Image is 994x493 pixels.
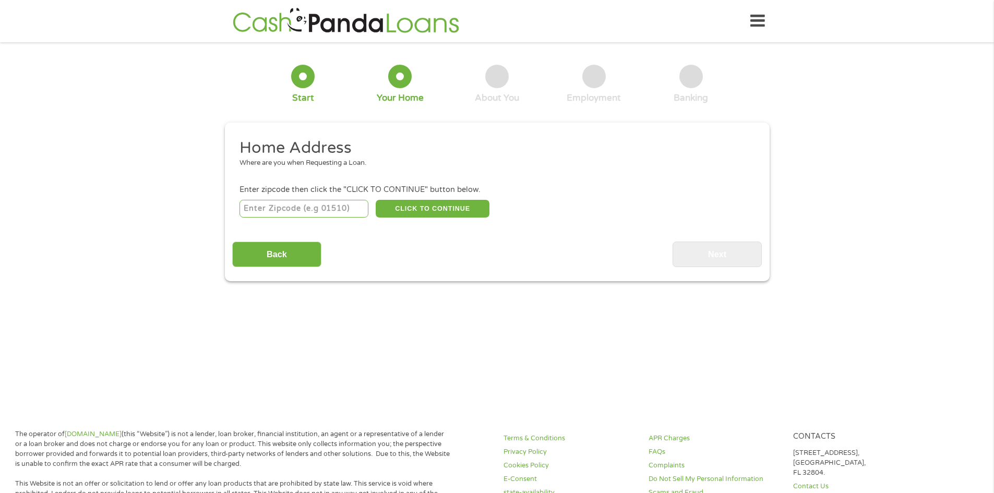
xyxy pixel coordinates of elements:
p: [STREET_ADDRESS], [GEOGRAPHIC_DATA], FL 32804. [793,448,926,478]
a: Complaints [649,461,781,471]
h4: Contacts [793,432,926,442]
div: Employment [567,92,621,104]
a: Do Not Sell My Personal Information [649,474,781,484]
input: Enter Zipcode (e.g 01510) [239,200,368,218]
input: Next [673,242,762,267]
a: Terms & Conditions [504,434,636,443]
div: Banking [674,92,708,104]
button: CLICK TO CONTINUE [376,200,489,218]
div: Enter zipcode then click the "CLICK TO CONTINUE" button below. [239,184,754,196]
h2: Home Address [239,138,747,159]
img: GetLoanNow Logo [230,6,462,36]
div: Start [292,92,314,104]
a: Contact Us [793,482,926,491]
a: APR Charges [649,434,781,443]
a: Privacy Policy [504,447,636,457]
a: [DOMAIN_NAME] [65,430,122,438]
div: Your Home [377,92,424,104]
a: Cookies Policy [504,461,636,471]
a: FAQs [649,447,781,457]
p: The operator of (this “Website”) is not a lender, loan broker, financial institution, an agent or... [15,429,450,469]
div: About You [475,92,519,104]
input: Back [232,242,321,267]
a: E-Consent [504,474,636,484]
div: Where are you when Requesting a Loan. [239,158,747,169]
